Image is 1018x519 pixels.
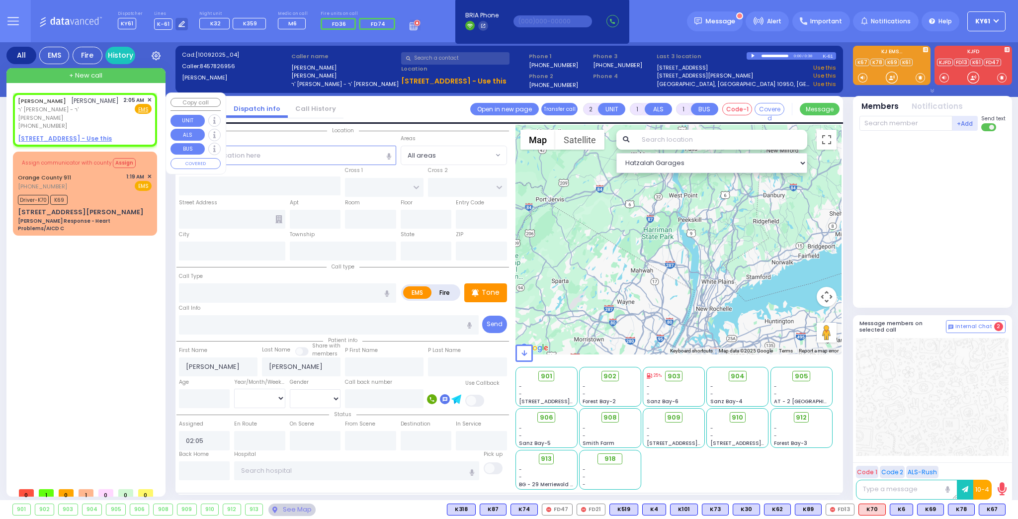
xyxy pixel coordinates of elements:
[732,413,743,423] span: 910
[182,51,288,59] label: Cad:
[702,504,729,516] div: BLS
[401,65,526,73] label: Location
[518,342,551,354] img: Google
[170,143,205,155] button: BUS
[327,127,359,134] span: Location
[179,146,396,165] input: Search location here
[428,346,461,354] label: P Last Name
[583,481,637,488] div: -
[647,432,650,439] span: -
[810,17,842,26] span: Important
[890,504,913,516] div: BLS
[243,19,257,27] span: K359
[154,11,188,17] label: Lines
[118,11,143,17] label: Dispatcher
[482,287,500,298] p: Tone
[856,466,878,478] button: Code 1
[795,504,822,516] div: K89
[955,323,992,330] span: Internal Chat
[647,372,662,379] div: 25%
[113,158,136,168] button: Assign
[635,130,807,150] input: Search location
[917,504,944,516] div: K69
[147,96,152,104] span: ✕
[668,371,680,381] span: 903
[465,11,499,20] span: BRIA Phone
[98,489,113,497] span: 0
[83,504,102,515] div: 904
[118,18,136,29] span: KY61
[967,11,1006,31] button: KY61
[138,489,153,497] span: 0
[657,72,753,80] a: [STREET_ADDRESS][PERSON_NAME]
[18,122,67,130] span: [PHONE_NUMBER]
[710,432,713,439] span: -
[900,59,913,66] a: K61
[755,103,784,115] button: Covered
[830,507,835,512] img: red-radio-icon.svg
[130,504,149,515] div: 906
[470,103,539,115] a: Open in new page
[401,52,509,65] input: Search a contact
[861,101,899,112] button: Members
[199,11,269,17] label: Night unit
[529,52,590,61] span: Phone 1
[234,450,256,458] label: Hospital
[50,195,68,205] span: K69
[482,316,507,333] button: Send
[278,11,309,17] label: Medic on call
[859,116,952,131] input: Search member
[35,504,54,515] div: 902
[694,17,702,25] img: message.svg
[870,59,884,66] a: K78
[170,115,205,127] button: UNIT
[593,61,642,69] label: [PHONE_NUMBER]
[813,72,836,80] a: Use this
[583,439,614,447] span: Smith Farm
[603,413,617,423] span: 908
[401,146,507,165] span: All areas
[577,504,605,516] div: FD21
[813,64,836,72] a: Use this
[979,504,1006,516] div: BLS
[795,504,822,516] div: BLS
[793,50,802,62] div: 0:00
[246,504,263,515] div: 913
[73,47,102,64] div: Fire
[18,173,71,181] a: Orange County 911
[593,52,654,61] span: Phone 3
[970,59,983,66] a: K61
[642,504,666,516] div: BLS
[946,320,1006,333] button: Internal Chat 2
[18,134,112,143] u: [STREET_ADDRESS] - Use this
[71,96,119,105] span: [PERSON_NAME]
[917,504,944,516] div: BLS
[541,103,578,115] button: Transfer call
[177,504,196,515] div: 909
[733,504,760,516] div: BLS
[817,130,837,150] button: Toggle fullscreen view
[18,182,67,190] span: [PHONE_NUMBER]
[123,96,144,104] span: 2:05 AM
[79,489,93,497] span: 1
[774,425,777,432] span: -
[519,432,522,439] span: -
[583,473,637,481] div: -
[603,371,616,381] span: 902
[170,98,221,107] button: Copy call
[817,287,837,307] button: Map camera controls
[823,52,836,60] div: K-61
[210,19,221,27] span: K32
[480,504,507,516] div: BLS
[647,390,650,398] span: -
[645,103,672,115] button: ALS
[858,504,886,516] div: K70
[323,337,362,344] span: Patient info
[733,504,760,516] div: K30
[722,103,752,115] button: Code-1
[234,461,479,480] input: Search hospital
[179,378,189,386] label: Age
[598,103,625,115] button: UNIT
[39,15,105,27] img: Logo
[518,342,551,354] a: Open this area in Google Maps (opens a new window)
